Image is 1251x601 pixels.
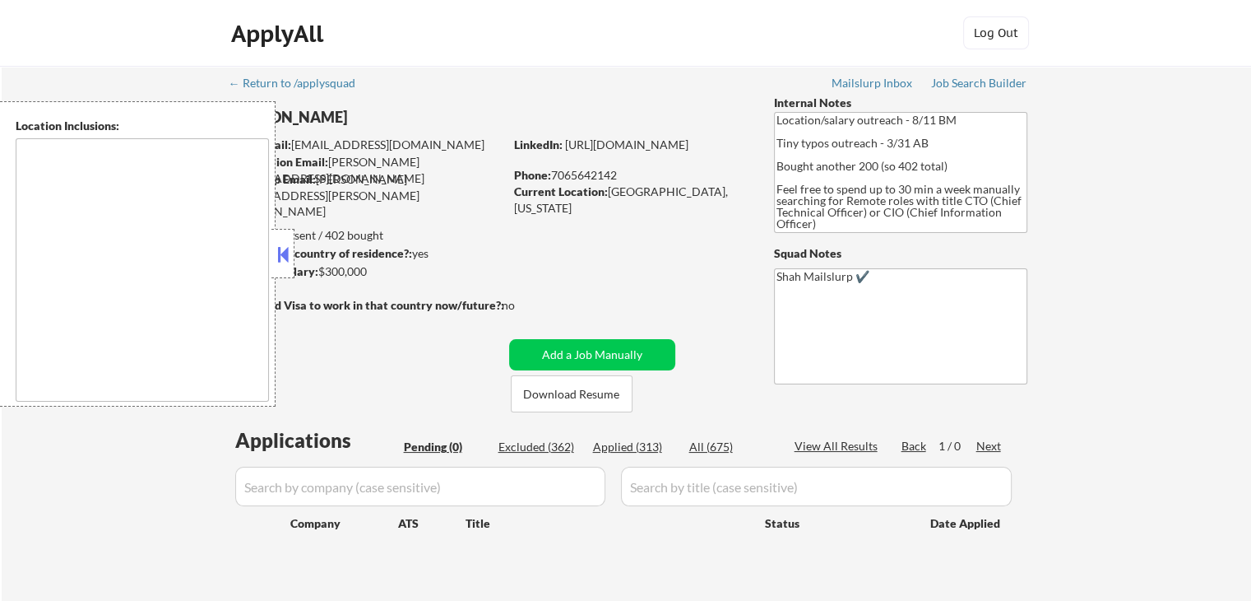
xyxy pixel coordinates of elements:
div: no [502,297,549,314]
strong: Can work in country of residence?: [229,246,412,260]
button: Download Resume [511,375,632,412]
div: Mailslurp Inbox [832,77,914,89]
div: Applications [235,431,398,450]
a: Job Search Builder [931,77,1027,93]
div: 7065642142 [514,167,747,184]
div: ATS [398,515,466,532]
div: Date Applied [930,515,1003,532]
div: [PERSON_NAME][EMAIL_ADDRESS][DOMAIN_NAME] [231,154,503,186]
div: [GEOGRAPHIC_DATA], [US_STATE] [514,184,747,216]
div: [PERSON_NAME] [230,107,568,128]
div: 313 sent / 402 bought [229,227,503,244]
div: Applied (313) [593,439,675,455]
div: Job Search Builder [931,77,1027,89]
strong: Phone: [514,168,551,182]
div: View All Results [795,438,883,454]
div: All (675) [689,439,771,455]
div: Excluded (362) [498,439,581,455]
div: Location Inclusions: [16,118,269,134]
div: ApplyAll [231,20,328,48]
div: yes [229,245,498,262]
a: [URL][DOMAIN_NAME] [565,137,688,151]
div: Title [466,515,749,532]
div: Pending (0) [404,439,486,455]
div: ← Return to /applysquad [229,77,371,89]
div: Back [901,438,928,454]
a: Mailslurp Inbox [832,77,914,93]
strong: Current Location: [514,184,608,198]
div: Status [765,508,906,538]
div: Company [290,515,398,532]
div: $300,000 [229,263,503,280]
div: Internal Notes [774,95,1027,111]
strong: LinkedIn: [514,137,563,151]
div: [EMAIL_ADDRESS][DOMAIN_NAME] [231,137,503,153]
input: Search by company (case sensitive) [235,467,605,506]
strong: Will need Visa to work in that country now/future?: [230,298,504,312]
input: Search by title (case sensitive) [621,467,1012,506]
div: [PERSON_NAME][EMAIL_ADDRESS][PERSON_NAME][DOMAIN_NAME] [230,171,503,220]
div: 1 / 0 [938,438,976,454]
div: Next [976,438,1003,454]
button: Add a Job Manually [509,339,675,370]
div: Squad Notes [774,245,1027,262]
a: ← Return to /applysquad [229,77,371,93]
button: Log Out [963,16,1029,49]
